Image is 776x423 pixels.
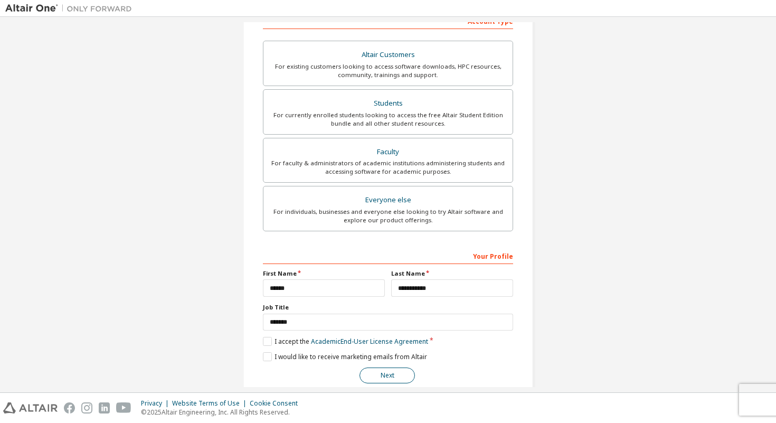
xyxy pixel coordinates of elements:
div: For faculty & administrators of academic institutions administering students and accessing softwa... [270,159,506,176]
div: For individuals, businesses and everyone else looking to try Altair software and explore our prod... [270,208,506,224]
img: linkedin.svg [99,402,110,413]
label: Last Name [391,269,513,278]
img: Altair One [5,3,137,14]
label: I accept the [263,337,428,346]
div: Faculty [270,145,506,159]
label: First Name [263,269,385,278]
div: Your Profile [263,247,513,264]
div: Website Terms of Use [172,399,250,408]
div: For existing customers looking to access software downloads, HPC resources, community, trainings ... [270,62,506,79]
div: Privacy [141,399,172,408]
button: Next [359,368,415,383]
div: Cookie Consent [250,399,304,408]
img: facebook.svg [64,402,75,413]
img: youtube.svg [116,402,131,413]
a: Academic End-User License Agreement [311,337,428,346]
div: Students [270,96,506,111]
label: I would like to receive marketing emails from Altair [263,352,427,361]
label: Job Title [263,303,513,312]
div: Altair Customers [270,48,506,62]
img: altair_logo.svg [3,402,58,413]
img: instagram.svg [81,402,92,413]
div: Everyone else [270,193,506,208]
p: © 2025 Altair Engineering, Inc. All Rights Reserved. [141,408,304,417]
div: For currently enrolled students looking to access the free Altair Student Edition bundle and all ... [270,111,506,128]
